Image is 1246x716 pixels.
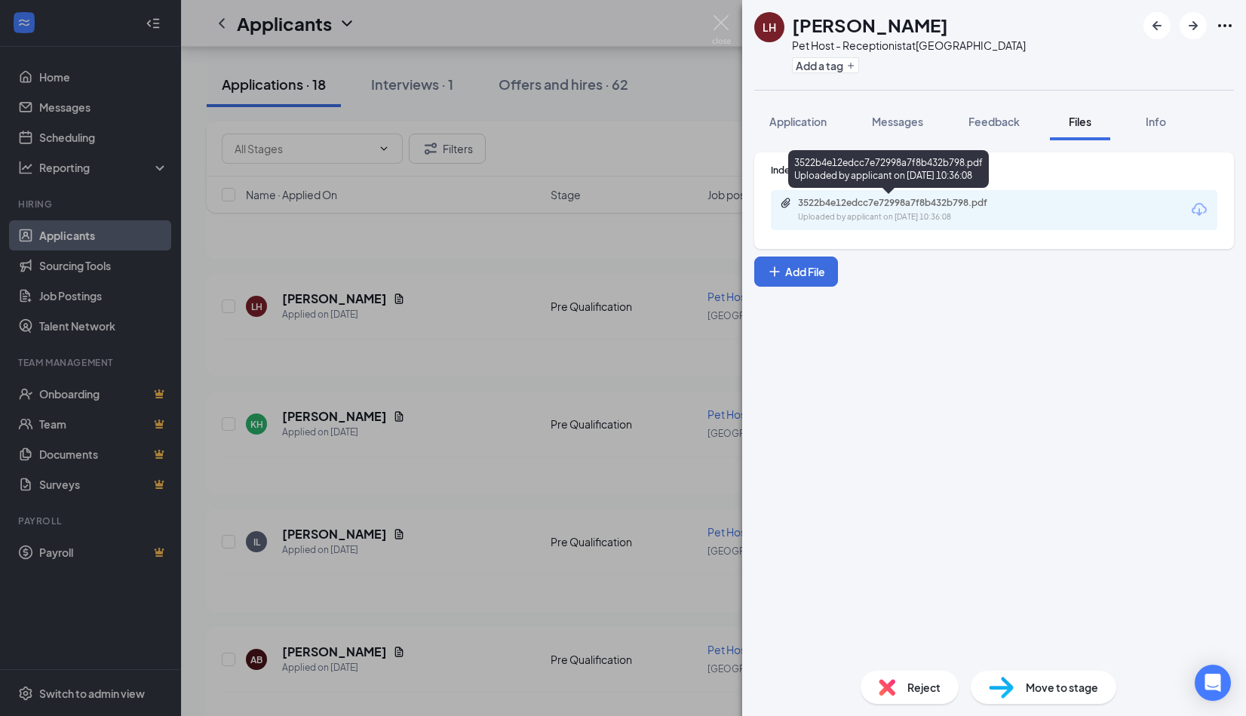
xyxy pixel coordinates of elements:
[846,61,855,70] svg: Plus
[798,197,1009,209] div: 3522b4e12edcc7e72998a7f8b432b798.pdf
[792,12,948,38] h1: [PERSON_NAME]
[1195,665,1231,701] div: Open Intercom Messenger
[1216,17,1234,35] svg: Ellipses
[1184,17,1202,35] svg: ArrowRight
[1146,115,1166,128] span: Info
[771,164,1217,177] div: Indeed Resume
[1026,679,1098,696] span: Move to stage
[780,197,1024,223] a: Paperclip3522b4e12edcc7e72998a7f8b432b798.pdfUploaded by applicant on [DATE] 10:36:08
[1069,115,1091,128] span: Files
[788,150,989,188] div: 3522b4e12edcc7e72998a7f8b432b798.pdf Uploaded by applicant on [DATE] 10:36:08
[767,264,782,279] svg: Plus
[1190,201,1208,219] svg: Download
[763,20,776,35] div: LH
[1143,12,1171,39] button: ArrowLeftNew
[968,115,1020,128] span: Feedback
[769,115,827,128] span: Application
[798,211,1024,223] div: Uploaded by applicant on [DATE] 10:36:08
[872,115,923,128] span: Messages
[907,679,941,696] span: Reject
[754,257,838,287] button: Add FilePlus
[792,57,859,73] button: PlusAdd a tag
[1148,17,1166,35] svg: ArrowLeftNew
[1180,12,1207,39] button: ArrowRight
[792,38,1026,53] div: Pet Host - Receptionist at [GEOGRAPHIC_DATA]
[780,197,792,209] svg: Paperclip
